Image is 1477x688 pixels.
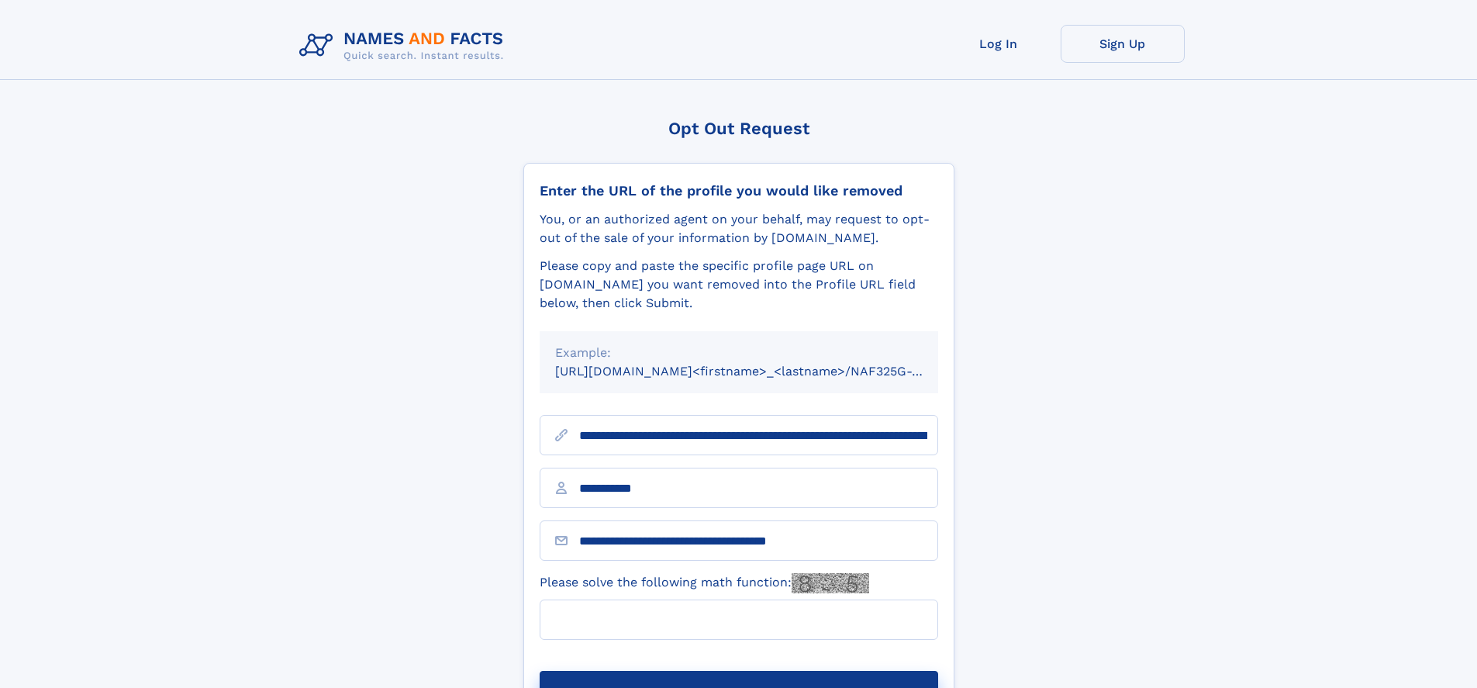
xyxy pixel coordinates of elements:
[555,364,968,379] small: [URL][DOMAIN_NAME]<firstname>_<lastname>/NAF325G-xxxxxxxx
[555,344,923,362] div: Example:
[1061,25,1185,63] a: Sign Up
[540,182,938,199] div: Enter the URL of the profile you would like removed
[523,119,954,138] div: Opt Out Request
[937,25,1061,63] a: Log In
[293,25,516,67] img: Logo Names and Facts
[540,573,869,593] label: Please solve the following math function:
[540,257,938,313] div: Please copy and paste the specific profile page URL on [DOMAIN_NAME] you want removed into the Pr...
[540,210,938,247] div: You, or an authorized agent on your behalf, may request to opt-out of the sale of your informatio...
